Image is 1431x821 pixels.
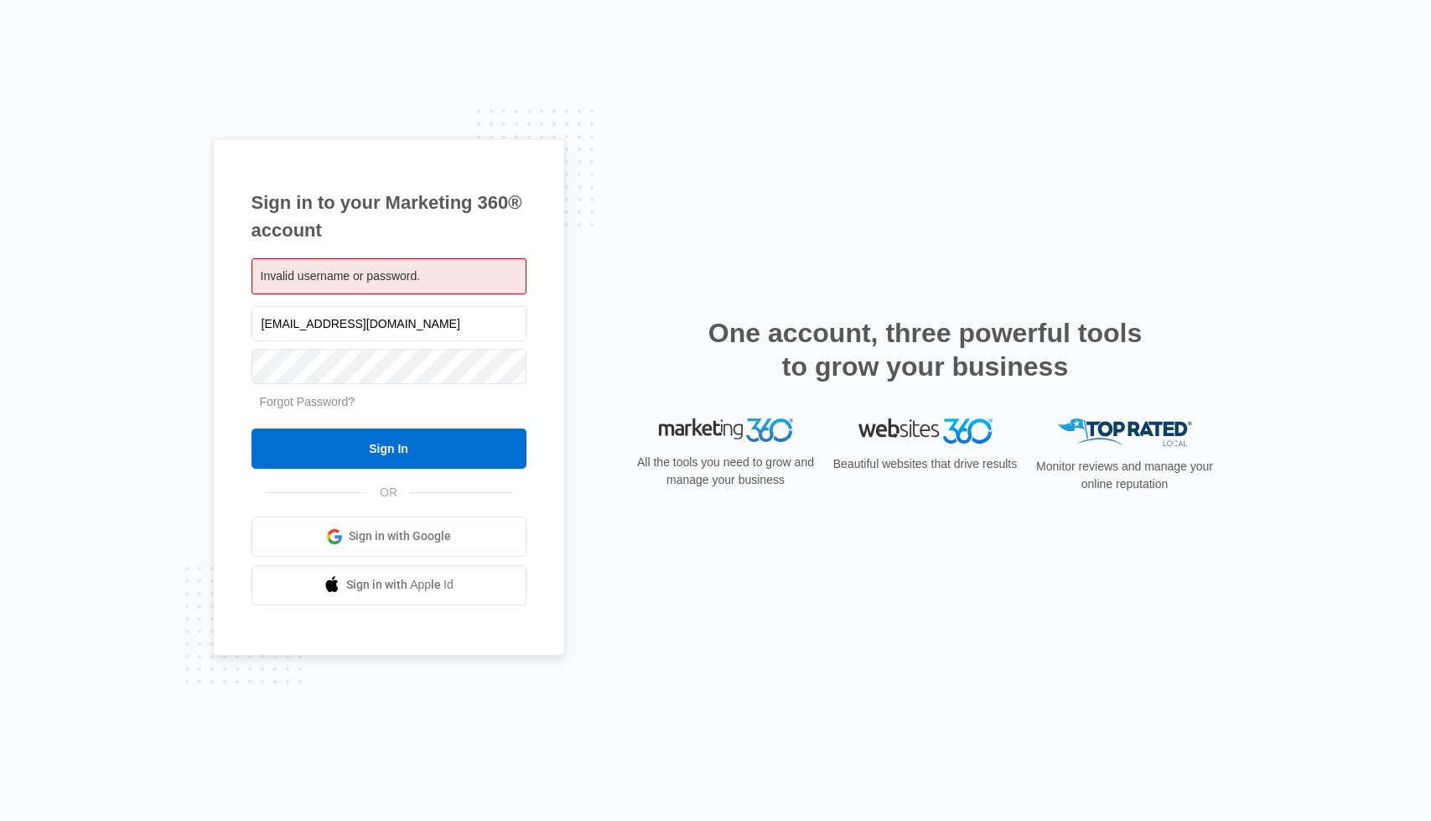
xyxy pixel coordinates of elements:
[261,269,421,283] span: Invalid username or password.
[251,306,526,341] input: Email
[832,455,1019,473] p: Beautiful websites that drive results
[1058,418,1192,446] img: Top Rated Local
[260,395,355,408] a: Forgot Password?
[251,565,526,605] a: Sign in with Apple Id
[858,418,993,443] img: Websites 360
[251,429,526,469] input: Sign In
[632,454,820,489] p: All the tools you need to grow and manage your business
[349,527,451,545] span: Sign in with Google
[659,418,793,442] img: Marketing 360
[251,189,526,244] h1: Sign in to your Marketing 360® account
[1031,458,1219,493] p: Monitor reviews and manage your online reputation
[368,484,409,501] span: OR
[251,517,526,557] a: Sign in with Google
[346,576,454,594] span: Sign in with Apple Id
[703,316,1148,383] h2: One account, three powerful tools to grow your business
